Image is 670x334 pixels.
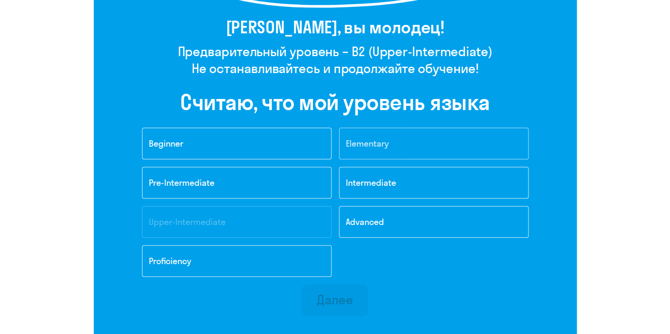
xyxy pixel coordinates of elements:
button: Pre-Intermediate [142,167,332,198]
button: Proficiency [142,245,332,277]
button: Далее [302,284,368,316]
button: Beginner [142,128,332,159]
h3: [PERSON_NAME], вы молодец! [177,16,492,38]
span: Beginner [149,138,183,149]
span: Proficiency [149,256,191,266]
h4: Не останавливайтесь и продолжайте обучение! [177,60,492,77]
h4: Предварительный уровень – B2 (Upper-Intermediate) [177,43,492,60]
span: Elementary [346,138,389,149]
button: Elementary [339,128,529,159]
span: Intermediate [346,177,396,188]
span: Pre-Intermediate [149,177,215,188]
button: Advanced [339,206,529,238]
div: Далее [317,291,353,308]
button: Intermediate [339,167,529,198]
span: Advanced [346,216,384,227]
h2: Cчитаю, что мой уровень языка [180,89,490,115]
